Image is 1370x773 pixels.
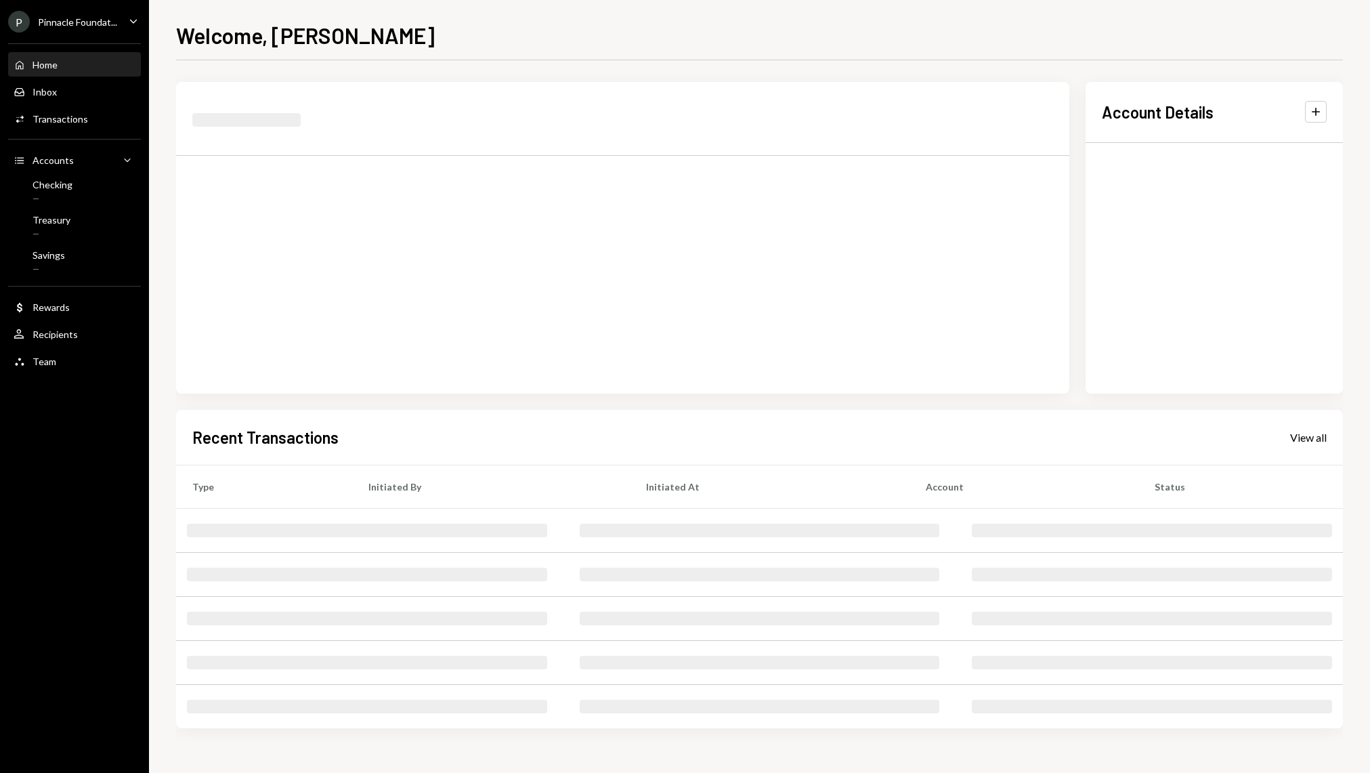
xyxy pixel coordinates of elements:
h2: Account Details [1102,101,1214,123]
h1: Welcome, [PERSON_NAME] [176,22,435,49]
div: Treasury [33,214,70,226]
div: Recipients [33,329,78,340]
div: Accounts [33,154,74,166]
th: Initiated At [630,465,909,508]
div: Home [33,59,58,70]
a: Savings— [8,245,141,278]
div: Transactions [33,113,88,125]
div: Checking [33,179,72,190]
th: Type [176,465,352,508]
h2: Recent Transactions [192,426,339,448]
th: Account [909,465,1138,508]
div: P [8,11,30,33]
th: Initiated By [352,465,630,508]
a: Rewards [8,295,141,319]
div: — [33,193,72,205]
a: Checking— [8,175,141,207]
div: — [33,264,65,275]
div: Team [33,356,56,367]
div: Savings [33,249,65,261]
div: Pinnacle Foundat... [38,16,117,28]
a: Inbox [8,79,141,104]
div: — [33,228,70,240]
th: Status [1138,465,1343,508]
a: View all [1290,430,1327,444]
a: Team [8,349,141,373]
a: Recipients [8,322,141,346]
div: Rewards [33,301,70,313]
a: Home [8,52,141,77]
a: Accounts [8,148,141,172]
a: Transactions [8,106,141,131]
div: View all [1290,431,1327,444]
div: Inbox [33,86,57,98]
a: Treasury— [8,210,141,243]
